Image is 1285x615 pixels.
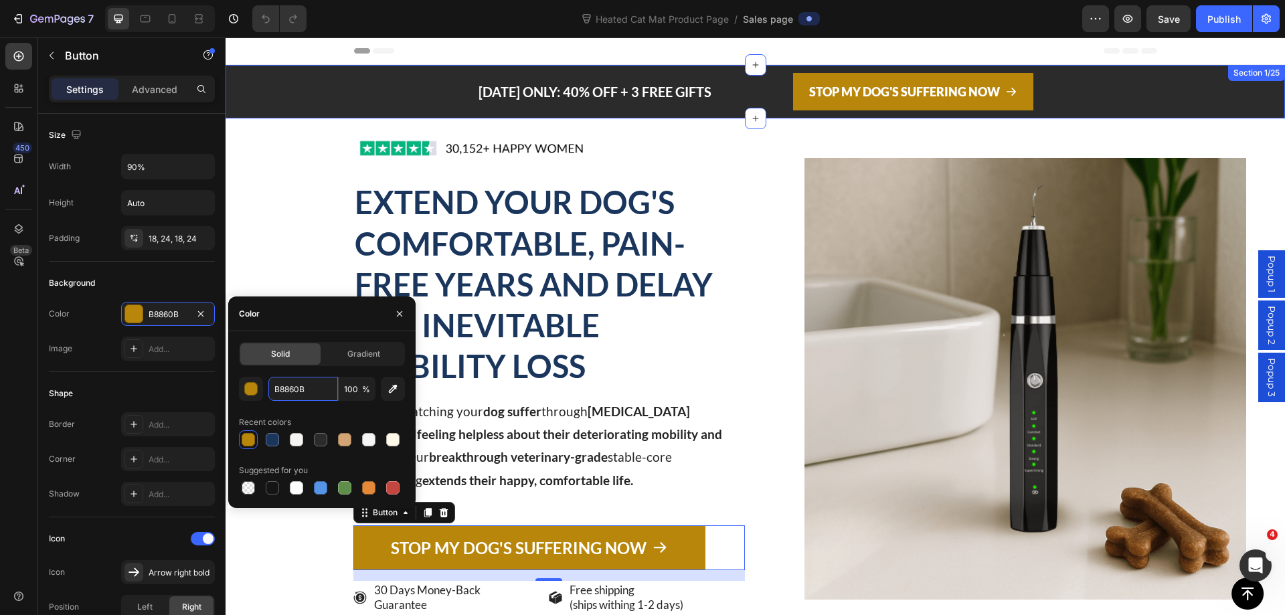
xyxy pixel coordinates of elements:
[568,35,808,73] a: STOP MY DOG'S SUFFERING NOW
[49,308,70,320] div: Color
[49,387,73,400] div: Shape
[743,12,793,26] span: Sales page
[49,418,75,430] div: Border
[271,348,290,360] span: Solid
[1039,268,1053,307] span: Popup 2
[1158,13,1180,25] span: Save
[66,82,104,96] p: Settings
[584,43,774,65] p: STOP MY DOG'S SUFFERING NOW
[258,366,316,381] strong: dog suffer
[149,419,211,431] div: Add...
[149,454,211,466] div: Add...
[49,533,65,545] div: Icon
[49,453,76,465] div: Corner
[1146,5,1191,32] button: Save
[239,464,308,476] div: Suggested for you
[1207,12,1241,26] div: Publish
[362,383,370,396] span: %
[122,191,214,215] input: Auto
[1196,5,1252,32] button: Publish
[226,37,1285,615] iframe: Design area
[129,389,497,427] strong: feeling helpless about their deteriorating mobility and comfort?
[182,601,201,613] span: Right
[128,89,363,133] img: gempages_485408103781631230-d4649677-f75c-4d53-ba51-14e4cd3a1fef.png
[149,343,211,355] div: Add...
[1039,321,1053,359] span: Popup 3
[149,489,211,501] div: Add...
[165,500,421,521] p: STOP MY DOG'S SUFFERING NOW
[1239,549,1272,582] iframe: Intercom live chat
[137,601,153,613] span: Left
[252,5,307,32] div: Undo/Redo
[149,567,211,579] div: Arrow right bold
[132,82,177,96] p: Advanced
[49,601,79,613] div: Position
[128,488,481,533] a: STOP MY DOG'S SUFFERING NOW
[145,469,175,481] div: Button
[129,363,518,454] p: Tired of watching your through and Our stable-core engineering
[239,416,291,428] div: Recent colors
[122,155,214,179] input: Auto
[593,12,732,26] span: Heated Cat Mat Product Page
[203,412,382,427] strong: breakthrough veterinary-grade
[268,377,338,401] input: Eg: FFFFFF
[49,566,65,578] div: Icon
[88,11,94,27] p: 7
[1039,218,1053,255] span: Popup 1
[49,488,80,500] div: Shadow
[49,126,84,145] div: Size
[197,435,408,450] strong: extends their happy, comfortable life.
[734,12,738,26] span: /
[149,233,211,245] div: 18, 24, 18, 24
[5,5,100,32] button: 7
[49,277,95,289] div: Background
[13,143,32,153] div: 450
[1005,29,1057,41] div: Section 1/25
[10,245,32,256] div: Beta
[49,343,72,355] div: Image
[1267,529,1278,540] span: 4
[579,120,1021,562] img: gempages_485408103781631230-9ae5482e-408e-485e-9d34-3880ccbf3e08.png
[239,308,260,320] div: Color
[49,161,71,173] div: Width
[253,46,486,62] span: [DATE] ONLY: 40% OFF + 3 FREE GIFTS
[65,48,179,64] p: Button
[49,197,74,209] div: Height
[347,348,380,360] span: Gradient
[128,143,519,350] h2: EXTEND YOUR DOG'S COMFORTABLE, PAIN-FREE YEARS AND DELAY THE INEVITABLE MOBILITY LOSS
[149,309,187,321] div: B8860B
[49,232,80,244] div: Padding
